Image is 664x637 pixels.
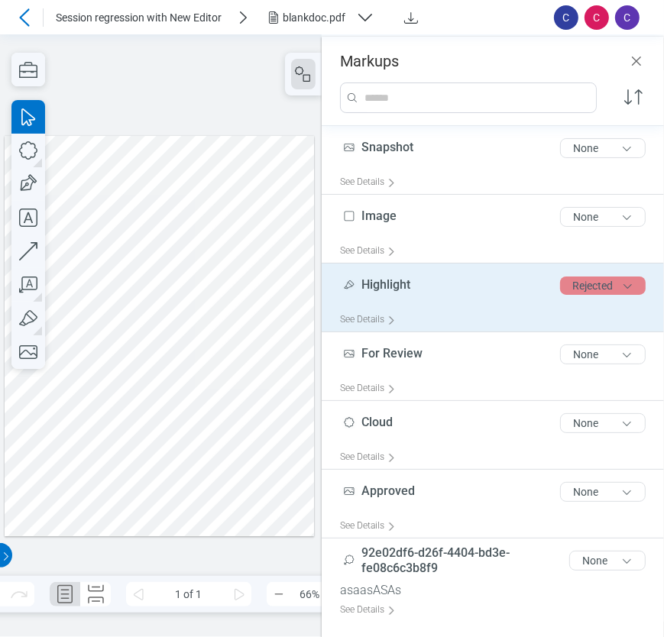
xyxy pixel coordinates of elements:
span: Highlight [361,277,410,292]
div: See Details [340,239,402,263]
div: See Details [340,514,402,538]
span: Image [361,209,397,223]
button: blankdoc.pdf [264,5,387,30]
span: 1 of 1 [151,582,227,606]
button: Close [627,52,646,70]
button: Rejected [560,276,646,295]
span: Snapshot [361,140,413,154]
span: For Review [361,346,423,361]
span: C [585,5,609,30]
div: See Details [340,308,402,331]
div: See Details [340,445,402,469]
div: See Details [340,377,402,400]
button: None [560,413,646,433]
button: Continuous Page Layout [80,582,111,606]
button: Download [399,5,423,30]
button: Zoom Out [267,582,291,606]
span: Cloud [361,415,393,429]
button: Single Page Layout [50,582,80,606]
div: See Details [340,598,402,622]
button: None [560,138,646,158]
span: C [615,5,640,30]
button: Redo [4,582,34,606]
button: None [560,207,646,227]
span: 66% [291,582,329,606]
h3: Markups [340,52,399,70]
div: See Details [340,170,402,194]
button: None [569,551,646,571]
span: 92e02df6-d26f-4404-bd3e-fe08c6c3b8f9 [361,545,510,575]
span: Session regression with New Editor [56,10,222,25]
button: None [560,482,646,502]
div: blankdoc.pdf [283,10,350,25]
button: None [560,344,646,364]
span: Approved [361,483,415,498]
span: C [554,5,578,30]
div: asaasASAs [340,583,658,598]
